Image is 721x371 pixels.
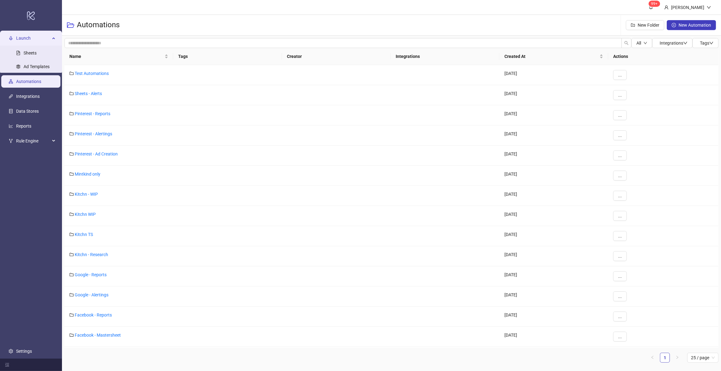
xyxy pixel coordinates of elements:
a: Pinterest - Alertings [75,131,112,136]
a: Kitchn TS [75,232,93,237]
span: folder [69,212,74,216]
span: ... [618,173,622,178]
button: Alldown [631,38,652,48]
span: folder [69,132,74,136]
li: 1 [660,353,670,363]
div: [DATE] [499,327,608,347]
a: Sheets - Alerts [75,91,102,96]
span: 25 / page [691,353,715,362]
button: ... [613,211,627,221]
div: [PERSON_NAME] [669,4,707,11]
a: Google - Alertings [75,292,108,297]
li: Next Page [672,353,682,363]
th: Creator [282,48,391,65]
th: Actions [608,48,719,65]
span: user [664,5,669,10]
div: Page Size [687,353,719,363]
div: [DATE] [499,266,608,286]
button: ... [613,171,627,181]
span: New Automation [679,23,711,28]
span: left [651,356,654,359]
button: New Automation [667,20,716,30]
span: fork [9,139,13,143]
a: Kitchn WIP [75,212,96,217]
a: Facebook - Mastersheet [75,333,121,338]
button: left [648,353,657,363]
span: Integrations [660,41,688,46]
div: [DATE] [499,125,608,146]
span: folder [69,71,74,76]
a: Settings [16,349,32,354]
span: folder [69,232,74,237]
span: down [709,41,714,45]
th: Name [64,48,173,65]
a: Integrations [16,94,40,99]
button: ... [613,332,627,342]
button: ... [613,231,627,241]
span: ... [618,334,622,339]
span: rocket [9,36,13,40]
span: folder-open [67,21,74,29]
span: folder [69,313,74,317]
a: Facebook - Reports [75,312,112,317]
span: folder [69,111,74,116]
a: Test Automations [75,71,109,76]
th: Tags [173,48,282,65]
div: [DATE] [499,105,608,125]
span: down [683,41,688,45]
a: Mintkind only [75,172,100,177]
div: [DATE] [499,347,608,367]
span: folder [69,293,74,297]
button: Integrationsdown [652,38,692,48]
div: [DATE] [499,186,608,206]
span: bell [649,5,653,9]
sup: 445 [649,1,660,7]
span: Rule Engine [16,135,50,147]
button: ... [613,271,627,281]
button: ... [613,110,627,120]
a: Ad Templates [24,64,50,69]
a: 1 [660,353,670,362]
span: Name [69,53,163,60]
div: [DATE] [499,286,608,307]
a: Data Stores [16,109,39,114]
span: folder [69,192,74,196]
button: New Folder [626,20,664,30]
a: Kitchn - WIP [75,192,98,197]
button: ... [613,151,627,160]
div: [DATE] [499,206,608,226]
span: folder [69,152,74,156]
span: New Folder [638,23,659,28]
span: folder [69,172,74,176]
span: plus-circle [672,23,676,27]
th: Integrations [391,48,499,65]
span: Tags [700,41,714,46]
span: down [707,5,711,10]
h3: Automations [77,20,120,30]
span: folder [69,333,74,337]
span: ... [618,72,622,77]
div: [DATE] [499,85,608,105]
button: ... [613,291,627,301]
button: ... [613,191,627,201]
a: Google - Reports [75,272,107,277]
span: down [644,41,647,45]
button: right [672,353,682,363]
button: ... [613,251,627,261]
span: folder [69,252,74,257]
div: [DATE] [499,307,608,327]
span: ... [618,133,622,138]
span: ... [618,274,622,279]
button: ... [613,70,627,80]
a: Kitchn - Research [75,252,108,257]
li: Previous Page [648,353,657,363]
div: [DATE] [499,246,608,266]
div: [DATE] [499,65,608,85]
span: ... [618,294,622,299]
span: folder [69,273,74,277]
a: Reports [16,124,31,129]
div: [DATE] [499,166,608,186]
span: ... [618,254,622,259]
button: ... [613,312,627,321]
span: All [636,41,641,46]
